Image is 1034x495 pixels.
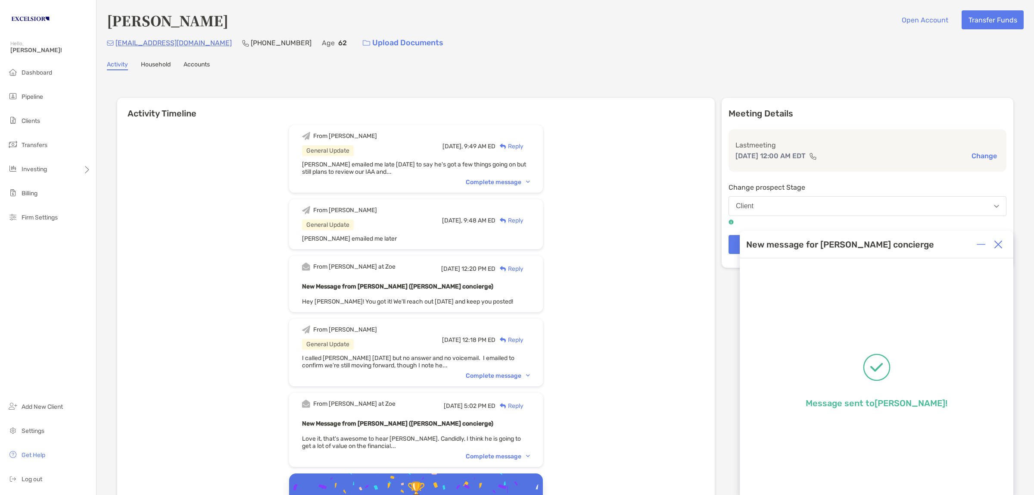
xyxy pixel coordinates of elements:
[735,140,1000,150] p: Last meeting
[8,115,18,125] img: clients icon
[242,40,249,47] img: Phone Icon
[10,47,91,54] span: [PERSON_NAME]!
[302,298,513,305] span: Hey [PERSON_NAME]! You got it! We'll reach out [DATE] and keep you posted!
[464,143,495,150] span: 9:49 AM ED
[442,336,461,344] span: [DATE]
[322,38,335,48] p: Age
[729,108,1006,119] p: Meeting Details
[141,61,171,70] a: Household
[500,403,506,409] img: Reply icon
[302,263,310,271] img: Event icon
[809,153,817,160] img: communication type
[994,205,999,208] img: Open dropdown arrow
[495,264,523,273] div: Reply
[500,218,506,223] img: Reply icon
[962,10,1024,29] button: Transfer Funds
[969,151,1000,160] button: Change
[313,263,396,270] div: From [PERSON_NAME] at Zoe
[8,473,18,484] img: logout icon
[22,427,44,435] span: Settings
[863,354,891,381] img: Message successfully sent
[495,335,523,345] div: Reply
[313,326,377,333] div: From [PERSON_NAME]
[729,196,1006,216] button: Client
[302,435,521,450] span: Love it, that's awesome to hear [PERSON_NAME]. Candidly, I think he is going to get a lot of valu...
[302,283,493,290] b: New Message from [PERSON_NAME] ([PERSON_NAME] concierge)
[302,145,354,156] div: General Update
[313,207,377,214] div: From [PERSON_NAME]
[466,453,530,460] div: Complete message
[8,188,18,198] img: billing icon
[495,142,523,151] div: Reply
[526,181,530,183] img: Chevron icon
[464,402,495,410] span: 5:02 PM ED
[442,143,463,150] span: [DATE],
[729,219,734,225] img: tooltip
[22,214,58,221] span: Firm Settings
[22,93,43,100] span: Pipeline
[302,354,514,369] span: I called [PERSON_NAME] [DATE] but no answer and no voicemail. I emailed to confirm we're still mo...
[500,266,506,272] img: Reply icon
[8,67,18,77] img: dashboard icon
[895,10,955,29] button: Open Account
[22,451,45,459] span: Get Help
[251,38,311,48] p: [PHONE_NUMBER]
[302,420,493,427] b: New Message from [PERSON_NAME] ([PERSON_NAME] concierge)
[22,69,52,76] span: Dashboard
[8,212,18,222] img: firm-settings icon
[22,476,42,483] span: Log out
[735,150,806,161] p: [DATE] 12:00 AM EDT
[466,372,530,379] div: Complete message
[313,400,396,407] div: From [PERSON_NAME] at Zoe
[363,40,370,46] img: button icon
[107,41,114,46] img: Email Icon
[184,61,210,70] a: Accounts
[464,217,495,224] span: 9:48 AM ED
[500,337,506,343] img: Reply icon
[746,239,934,250] div: New message for [PERSON_NAME] concierge
[500,144,506,149] img: Reply icon
[302,219,354,230] div: General Update
[495,216,523,225] div: Reply
[8,163,18,174] img: investing icon
[107,61,128,70] a: Activity
[729,235,866,254] button: Meeting Update
[302,400,310,408] img: Event icon
[441,265,460,273] span: [DATE]
[994,240,1003,249] img: Close
[302,326,310,334] img: Event icon
[8,139,18,150] img: transfers icon
[526,455,530,457] img: Chevron icon
[495,401,523,410] div: Reply
[736,202,754,210] div: Client
[302,235,397,242] span: [PERSON_NAME] emailed me later
[22,141,47,149] span: Transfers
[115,38,232,48] p: [EMAIL_ADDRESS][DOMAIN_NAME]
[107,10,228,30] h4: [PERSON_NAME]
[313,132,377,140] div: From [PERSON_NAME]
[302,132,310,140] img: Event icon
[302,206,310,214] img: Event icon
[22,166,47,173] span: Investing
[22,190,37,197] span: Billing
[462,336,495,344] span: 12:18 PM ED
[302,339,354,350] div: General Update
[729,182,1006,193] p: Change prospect Stage
[461,265,495,273] span: 12:20 PM ED
[357,34,449,52] a: Upload Documents
[117,98,715,119] h6: Activity Timeline
[10,3,50,34] img: Zoe Logo
[442,217,462,224] span: [DATE],
[8,425,18,435] img: settings icon
[22,403,63,410] span: Add New Client
[806,398,947,408] p: Message sent to [PERSON_NAME] !
[977,240,985,249] img: Expand or collapse
[8,91,18,101] img: pipeline icon
[338,38,347,48] p: 62
[8,449,18,460] img: get-help icon
[8,401,18,411] img: add_new_client icon
[466,179,530,186] div: Complete message
[444,402,463,410] span: [DATE]
[22,117,40,125] span: Clients
[302,161,526,175] span: [PERSON_NAME] emailed me late [DATE] to say he's got a few things going on but still plans to rev...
